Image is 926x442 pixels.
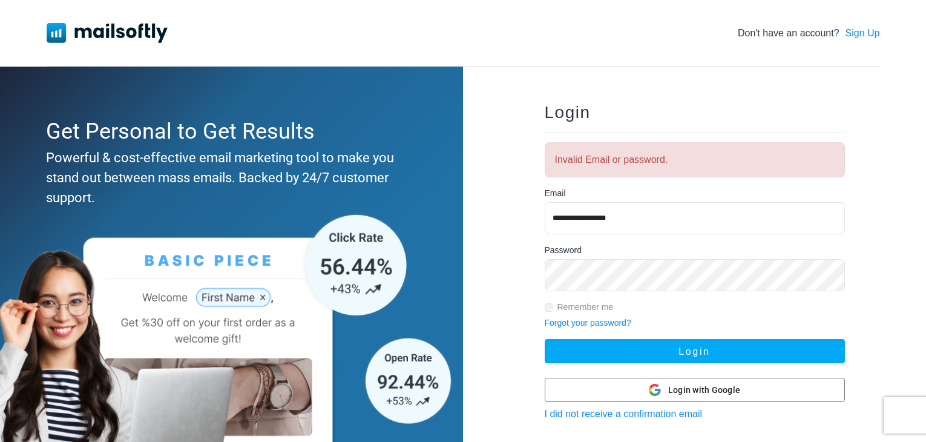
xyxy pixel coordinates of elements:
div: Don't have an account? [738,26,880,41]
a: I did not receive a confirmation email [545,409,703,419]
span: Login with Google [668,384,740,397]
button: Login with Google [545,378,845,402]
label: Remember me [557,301,614,314]
div: Powerful & cost-effective email marketing tool to make you stand out between mass emails. Backed ... [46,148,412,208]
a: Forgot your password? [545,318,631,328]
span: Login [545,103,591,122]
a: Sign Up [846,26,880,41]
div: Invalid Email or password. [545,142,845,177]
img: Mailsoftly [47,23,168,42]
label: Email [545,187,566,200]
label: Password [545,244,582,257]
div: Get Personal to Get Results [46,115,412,148]
button: Login [545,339,845,363]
